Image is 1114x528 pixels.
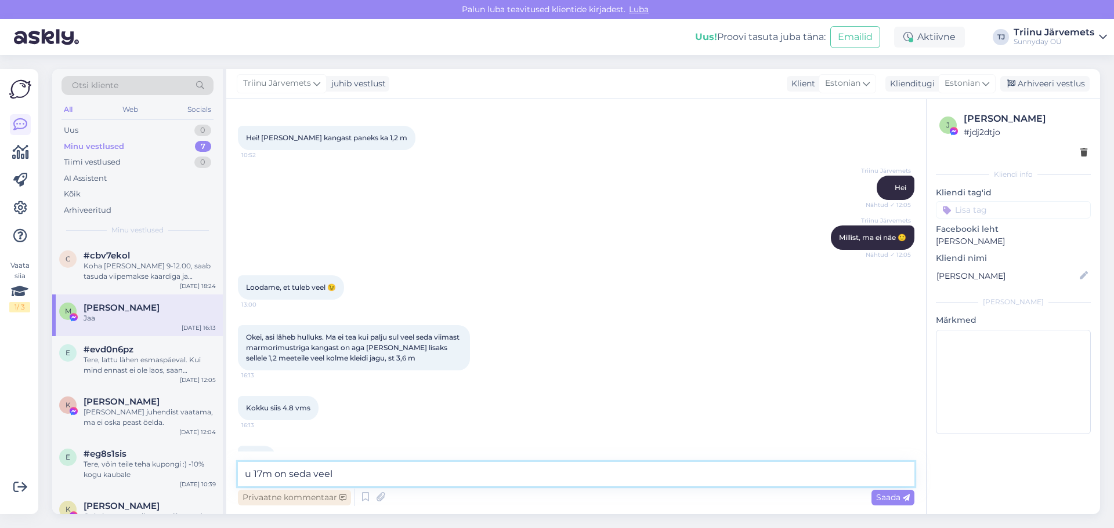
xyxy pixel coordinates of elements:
[246,403,310,412] span: Kokku siis 4.8 vms
[195,141,211,152] div: 7
[839,233,906,242] span: Millist, ma ei näe 🙂
[241,300,285,309] span: 13:00
[66,400,71,409] span: K
[861,166,911,175] span: Triinu Järvemets
[866,250,911,259] span: Nähtud ✓ 12:05
[84,396,160,407] span: Kristi Õisma
[695,31,717,42] b: Uus!
[180,282,216,290] div: [DATE] 18:24
[241,371,285,380] span: 16:13
[65,307,71,315] span: M
[64,141,124,152] div: Minu vestlused
[246,283,336,292] span: Loodame, et tuleb veel 😉
[885,78,935,90] div: Klienditugi
[64,125,78,136] div: Uus
[120,102,140,117] div: Web
[180,376,216,384] div: [DATE] 12:05
[936,252,1091,264] p: Kliendi nimi
[861,216,911,225] span: Triinu Järvemets
[64,173,107,184] div: AI Assistent
[246,133,407,142] span: Hei! [PERSON_NAME] kangast paneks ka 1,2 m
[695,30,826,44] div: Proovi tasuta juba täna:
[64,188,81,200] div: Kõik
[945,77,980,90] span: Estonian
[993,29,1009,45] div: TJ
[964,112,1087,126] div: [PERSON_NAME]
[241,421,285,429] span: 16:13
[66,348,70,357] span: e
[787,78,815,90] div: Klient
[243,77,311,90] span: Triinu Järvemets
[194,125,211,136] div: 0
[625,4,652,14] span: Luba
[62,102,75,117] div: All
[936,235,1091,247] p: [PERSON_NAME]
[1000,76,1090,92] div: Arhiveeri vestlus
[964,126,1087,139] div: # jdj2dtjo
[946,121,950,129] span: j
[111,225,164,235] span: Minu vestlused
[246,333,461,362] span: Okei, asi läheb hulluks. Ma ei tea kui palju sul veel seda viimast marmorimustriga kangast on aga...
[9,260,30,312] div: Vaata siia
[84,511,216,522] div: Ookei, ma teen siis uue tellimuse :)
[238,462,914,486] textarea: u 17m on seda vee
[66,505,71,514] span: K
[84,459,216,480] div: Tere, võin teile teha kupongi :) -10% kogu kaubale
[866,201,911,209] span: Nähtud ✓ 12:05
[182,323,216,332] div: [DATE] 16:13
[327,78,386,90] div: juhib vestlust
[825,77,860,90] span: Estonian
[936,297,1091,307] div: [PERSON_NAME]
[84,449,126,459] span: #eg8s1sis
[84,344,133,355] span: #evd0n6pz
[72,79,118,92] span: Otsi kliente
[179,428,216,436] div: [DATE] 12:04
[84,303,160,313] span: Margit Salk
[936,314,1091,326] p: Märkmed
[936,169,1091,180] div: Kliendi info
[84,261,216,282] div: Koha [PERSON_NAME] 9-12.00, saab tasuda viipemakse kaardiga ja sularahas
[936,223,1091,235] p: Facebooki leht
[936,270,1077,282] input: Lisa nimi
[876,492,910,502] span: Saada
[180,480,216,489] div: [DATE] 10:39
[66,453,70,461] span: e
[936,201,1091,219] input: Lisa tag
[84,407,216,428] div: [PERSON_NAME] juhendist vaatama, ma ei oska peast öelda.
[936,187,1091,199] p: Kliendi tag'id
[9,302,30,312] div: 1 / 3
[1014,28,1107,46] a: Triinu JärvemetsSunnyday OÜ
[194,156,211,168] div: 0
[64,205,111,216] div: Arhiveeritud
[185,102,214,117] div: Socials
[66,254,71,263] span: c
[84,250,130,261] span: #cbv7ekol
[9,78,31,100] img: Askly Logo
[1014,37,1094,46] div: Sunnyday OÜ
[830,26,880,48] button: Emailid
[238,490,351,505] div: Privaatne kommentaar
[84,355,216,376] div: Tere, lattu lähen esmaspäeval. Kui mind ennast ei ole laos, saan tellimuse jätta alati Protteni r...
[64,156,121,168] div: Tiimi vestlused
[84,313,216,323] div: Jaa
[1014,28,1094,37] div: Triinu Järvemets
[84,501,160,511] span: Kadi Salu
[241,151,285,159] span: 10:52
[895,183,906,192] span: Hei
[894,27,965,48] div: Aktiivne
